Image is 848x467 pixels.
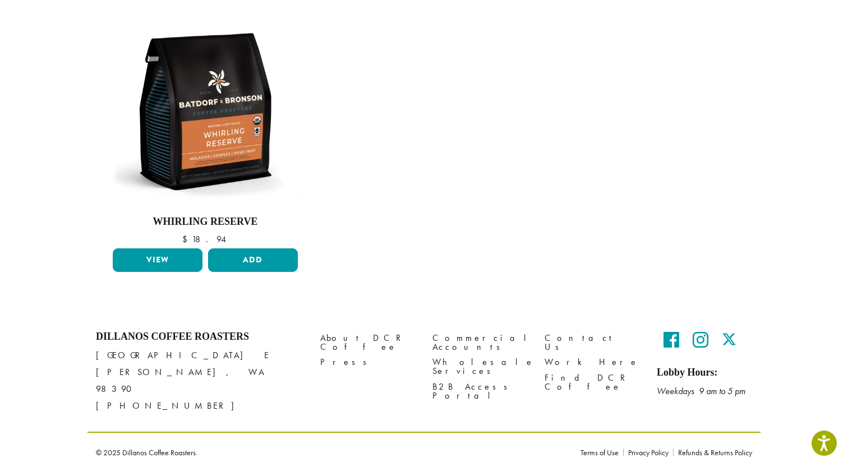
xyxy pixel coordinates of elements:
img: BB-12oz-FTO-Whirling-Reserve-Stock.webp [110,16,301,207]
h4: Whirling Reserve [110,216,301,228]
a: Commercial Accounts [432,331,528,355]
a: Whirling Reserve $18.94 [110,16,301,244]
p: [GEOGRAPHIC_DATA] E [PERSON_NAME], WA 98390 [PHONE_NUMBER] [96,347,303,414]
h5: Lobby Hours: [657,367,752,379]
button: Add [208,248,298,272]
a: View [113,248,202,272]
a: Refunds & Returns Policy [673,448,752,456]
a: Find DCR Coffee [545,370,640,394]
a: About DCR Coffee [320,331,416,355]
p: © 2025 Dillanos Coffee Roasters. [96,448,564,456]
a: Press [320,355,416,370]
a: Privacy Policy [623,448,673,456]
a: Contact Us [545,331,640,355]
a: Work Here [545,355,640,370]
a: Terms of Use [580,448,623,456]
a: Wholesale Services [432,355,528,379]
em: Weekdays 9 am to 5 pm [657,385,745,397]
span: $ [182,233,192,245]
a: B2B Access Portal [432,379,528,403]
bdi: 18.94 [182,233,228,245]
h4: Dillanos Coffee Roasters [96,331,303,343]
